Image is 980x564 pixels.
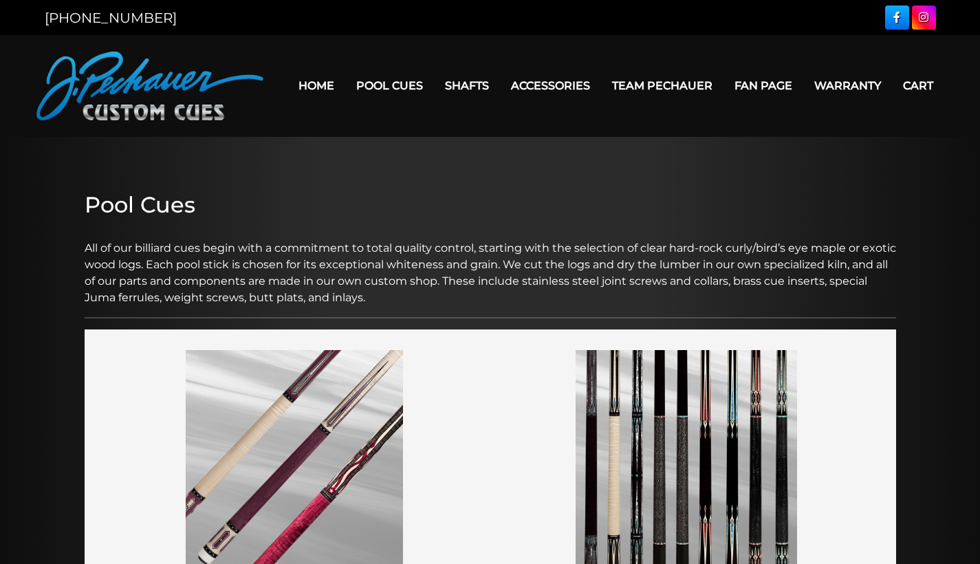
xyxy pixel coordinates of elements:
[287,68,345,103] a: Home
[85,224,896,306] p: All of our billiard cues begin with a commitment to total quality control, starting with the sele...
[500,68,601,103] a: Accessories
[723,68,803,103] a: Fan Page
[434,68,500,103] a: Shafts
[36,52,263,120] img: Pechauer Custom Cues
[45,10,177,26] a: [PHONE_NUMBER]
[601,68,723,103] a: Team Pechauer
[85,192,896,218] h2: Pool Cues
[345,68,434,103] a: Pool Cues
[892,68,944,103] a: Cart
[803,68,892,103] a: Warranty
